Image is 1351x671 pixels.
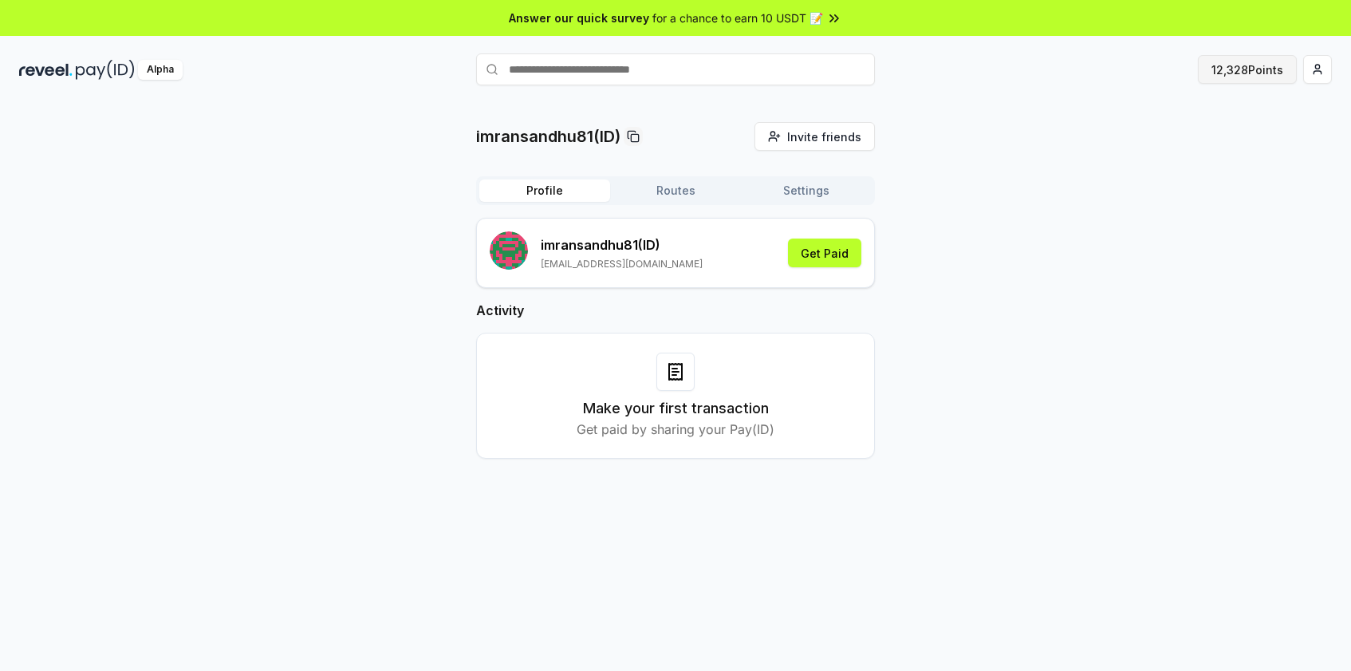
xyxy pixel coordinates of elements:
p: Get paid by sharing your Pay(ID) [577,420,774,439]
span: for a chance to earn 10 USDT 📝 [652,10,823,26]
p: imransandhu81(ID) [476,125,620,148]
button: Get Paid [788,239,861,267]
span: Answer our quick survey [509,10,649,26]
button: Settings [741,180,872,202]
button: Routes [610,180,741,202]
p: imransandhu81 (ID) [541,235,703,255]
div: Alpha [138,60,183,80]
img: pay_id [76,60,135,80]
img: reveel_dark [19,60,73,80]
h2: Activity [476,301,875,320]
h3: Make your first transaction [583,397,769,420]
button: Profile [479,180,610,202]
button: Invite friends [754,122,875,151]
p: [EMAIL_ADDRESS][DOMAIN_NAME] [541,258,703,270]
span: Invite friends [787,128,861,145]
button: 12,328Points [1198,55,1297,84]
